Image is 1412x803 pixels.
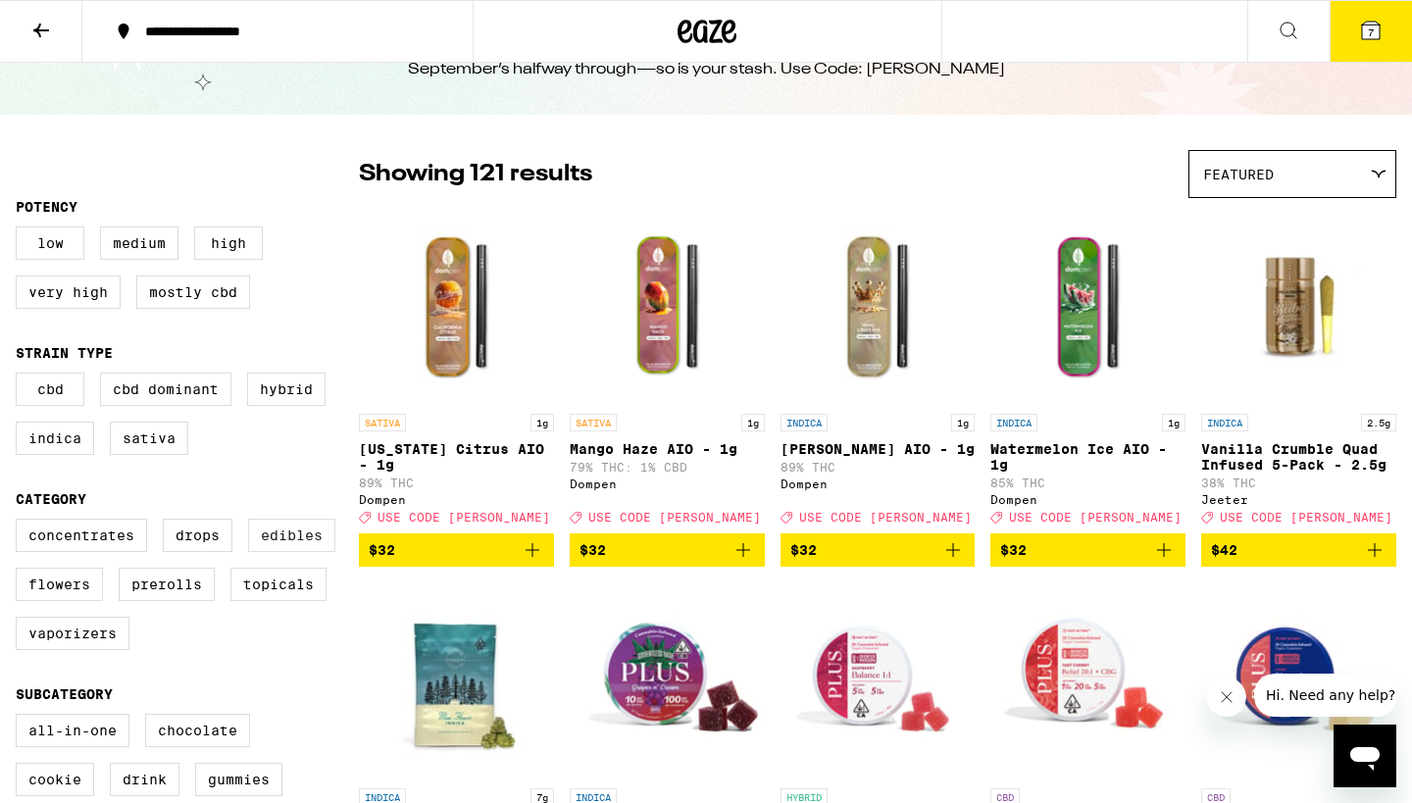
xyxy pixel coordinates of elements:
[110,422,188,455] label: Sativa
[781,441,976,457] p: [PERSON_NAME] AIO - 1g
[359,441,554,473] p: [US_STATE] Citrus AIO - 1g
[378,511,550,524] span: USE CODE [PERSON_NAME]
[781,477,976,490] div: Dompen
[790,542,817,558] span: $32
[247,373,326,406] label: Hybrid
[990,582,1185,778] img: PLUS - Tart Cherry Relief 20:5:1 Gummies
[570,582,765,778] img: PLUS - Grapes n' Cream Solventless Gummies
[16,617,129,650] label: Vaporizers
[16,491,86,507] legend: Category
[359,414,406,431] p: SATIVA
[1009,511,1182,524] span: USE CODE [PERSON_NAME]
[110,763,179,796] label: Drink
[1201,441,1396,473] p: Vanilla Crumble Quad Infused 5-Pack - 2.5g
[100,373,231,406] label: CBD Dominant
[16,686,113,702] legend: Subcategory
[799,511,972,524] span: USE CODE [PERSON_NAME]
[570,208,765,533] a: Open page for Mango Haze AIO - 1g from Dompen
[570,441,765,457] p: Mango Haze AIO - 1g
[990,533,1185,567] button: Add to bag
[1361,414,1396,431] p: 2.5g
[16,226,84,260] label: Low
[359,208,554,404] img: Dompen - California Citrus AIO - 1g
[580,542,606,558] span: $32
[1330,1,1412,62] button: 7
[1207,678,1246,717] iframe: Close message
[16,373,84,406] label: CBD
[781,533,976,567] button: Add to bag
[145,714,250,747] label: Chocolate
[359,533,554,567] button: Add to bag
[741,414,765,431] p: 1g
[194,226,263,260] label: High
[230,568,327,601] label: Topicals
[781,208,976,404] img: Dompen - King Louis XIII AIO - 1g
[570,477,765,490] div: Dompen
[1201,533,1396,567] button: Add to bag
[781,582,976,778] img: PLUS - Raspberry BALANCE 1:1 Gummies
[248,519,335,552] label: Edibles
[408,59,1005,80] div: September’s halfway through—so is your stash. Use Code: [PERSON_NAME]
[359,493,554,506] div: Dompen
[100,226,178,260] label: Medium
[16,345,113,361] legend: Strain Type
[530,414,554,431] p: 1g
[570,461,765,474] p: 79% THC: 1% CBD
[16,714,129,747] label: All-In-One
[119,568,215,601] label: Prerolls
[990,441,1185,473] p: Watermelon Ice AIO - 1g
[16,276,121,309] label: Very High
[781,208,976,533] a: Open page for King Louis XIII AIO - 1g from Dompen
[570,533,765,567] button: Add to bag
[781,461,976,474] p: 89% THC
[359,477,554,489] p: 89% THC
[359,582,554,778] img: Humboldt Farms - GMOz Minis - 7g
[359,208,554,533] a: Open page for California Citrus AIO - 1g from Dompen
[16,519,147,552] label: Concentrates
[1201,208,1396,404] img: Jeeter - Vanilla Crumble Quad Infused 5-Pack - 2.5g
[16,763,94,796] label: Cookie
[1334,725,1396,787] iframe: Button to launch messaging window
[163,519,232,552] label: Drops
[1211,542,1237,558] span: $42
[1220,511,1392,524] span: USE CODE [PERSON_NAME]
[990,477,1185,489] p: 85% THC
[1201,493,1396,506] div: Jeeter
[16,199,77,215] legend: Potency
[1254,674,1396,717] iframe: Message from company
[1162,414,1185,431] p: 1g
[951,414,975,431] p: 1g
[570,414,617,431] p: SATIVA
[16,422,94,455] label: Indica
[1000,542,1027,558] span: $32
[1201,208,1396,533] a: Open page for Vanilla Crumble Quad Infused 5-Pack - 2.5g from Jeeter
[990,208,1185,533] a: Open page for Watermelon Ice AIO - 1g from Dompen
[588,511,761,524] span: USE CODE [PERSON_NAME]
[1201,582,1396,778] img: PLUS - Lychee SLEEP 1:2:3 Gummies
[1203,167,1274,182] span: Featured
[990,208,1185,404] img: Dompen - Watermelon Ice AIO - 1g
[781,414,828,431] p: INDICA
[1368,26,1374,38] span: 7
[369,542,395,558] span: $32
[359,158,592,191] p: Showing 121 results
[990,414,1037,431] p: INDICA
[195,763,282,796] label: Gummies
[1201,477,1396,489] p: 38% THC
[136,276,250,309] label: Mostly CBD
[570,208,765,404] img: Dompen - Mango Haze AIO - 1g
[16,568,103,601] label: Flowers
[990,493,1185,506] div: Dompen
[1201,414,1248,431] p: INDICA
